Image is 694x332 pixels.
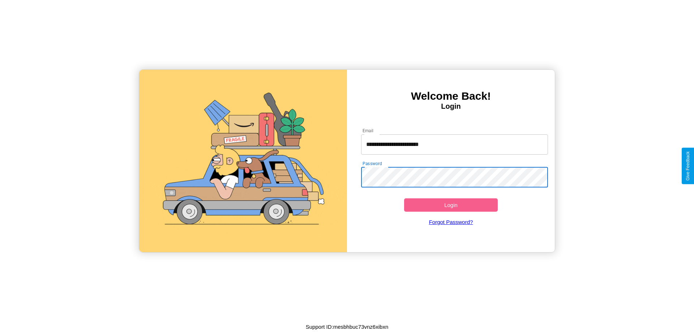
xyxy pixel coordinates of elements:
[363,128,374,134] label: Email
[139,70,347,252] img: gif
[347,90,555,102] h3: Welcome Back!
[363,160,382,167] label: Password
[306,322,388,332] p: Support ID: mesbhbuc73vnz6xibxn
[404,198,498,212] button: Login
[357,212,545,232] a: Forgot Password?
[685,151,690,181] div: Give Feedback
[347,102,555,111] h4: Login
